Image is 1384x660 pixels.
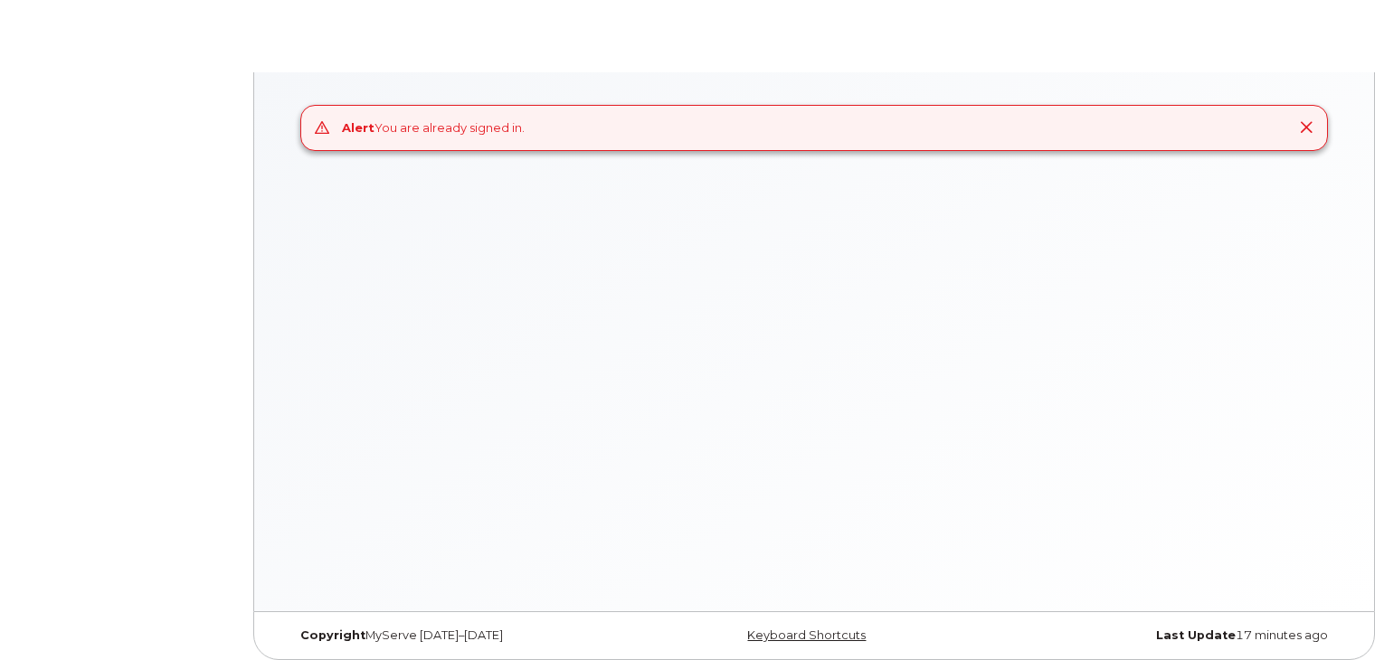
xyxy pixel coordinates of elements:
div: You are already signed in. [342,119,525,137]
strong: Last Update [1156,628,1236,642]
div: 17 minutes ago [990,628,1341,643]
strong: Alert [342,120,374,135]
div: MyServe [DATE]–[DATE] [287,628,639,643]
a: Keyboard Shortcuts [747,628,866,642]
strong: Copyright [300,628,365,642]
